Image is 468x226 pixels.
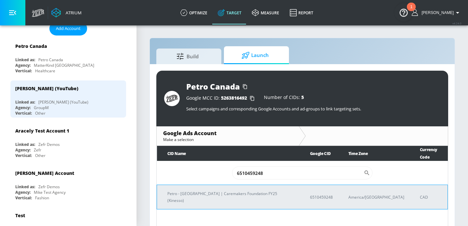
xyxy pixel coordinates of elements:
[15,68,32,74] div: Vertical:
[15,110,32,116] div: Vertical:
[221,95,247,101] span: 5263816492
[15,195,32,201] div: Vertical:
[15,85,78,92] div: [PERSON_NAME] (YouTube)
[452,21,461,25] span: v 4.24.0
[35,195,49,201] div: Fashion
[15,184,35,190] div: Linked as:
[175,1,213,24] a: optimize
[15,147,31,153] div: Agency:
[10,38,126,75] div: Petro CanadaLinked as:Petro CanadaAgency:MatterKind [GEOGRAPHIC_DATA]Vertical:Healthcare
[15,142,35,147] div: Linked as:
[38,184,60,190] div: Zefr Demos
[15,99,35,105] div: Linked as:
[420,194,442,201] p: CAD
[35,153,45,158] div: Other
[51,8,82,18] a: Atrium
[410,7,412,15] div: 1
[186,95,257,102] div: Google MCC ID:
[34,190,66,195] div: Mike Test Agency
[284,1,318,24] a: Report
[348,194,404,201] p: America/[GEOGRAPHIC_DATA]
[10,123,126,160] div: Aracely Test Account 1Linked as:Zefr DemosAgency:ZefrVertical:Other
[157,126,299,146] div: Google Ads AccountMake a selection
[10,165,126,202] div: [PERSON_NAME] AccountLinked as:Zefr DemosAgency:Mike Test AgencyVertical:Fashion
[15,212,25,219] div: Test
[34,105,49,110] div: GroupM
[15,128,69,134] div: Aracely Test Account 1
[15,153,32,158] div: Vertical:
[232,166,364,179] input: Search CID Name or Number
[264,95,304,102] div: Number of CIDs:
[34,147,41,153] div: Zefr
[230,48,280,63] span: Launch
[338,146,409,161] th: Time Zone
[35,68,55,74] div: Healthcare
[15,105,31,110] div: Agency:
[157,146,300,161] th: CID Name
[163,49,212,64] span: Build
[56,25,81,32] span: Add Account
[247,1,284,24] a: measure
[15,190,31,195] div: Agency:
[38,142,60,147] div: Zefr Demos
[10,80,126,118] div: [PERSON_NAME] (YouTube)Linked as:[PERSON_NAME] (YouTube)Agency:GroupMVertical:Other
[15,170,74,176] div: [PERSON_NAME] Account
[412,9,461,17] button: [PERSON_NAME]
[395,3,413,21] button: Open Resource Center, 1 new notification
[167,190,294,204] p: Petro - [GEOGRAPHIC_DATA] | Caremakers Foundation FY25 (Kinesso)
[213,1,247,24] a: Target
[301,94,304,100] span: 5
[163,137,292,142] div: Make a selection
[34,63,94,68] div: MatterKind [GEOGRAPHIC_DATA]
[15,43,47,49] div: Petro Canada
[310,194,333,201] p: 6510459248
[163,130,292,137] div: Google Ads Account
[186,106,440,112] p: Select campaigns and corresponding Google Accounts and ad-groups to link targeting sets.
[63,10,82,16] div: Atrium
[49,21,87,35] button: Add Account
[35,110,45,116] div: Other
[419,10,454,15] span: login as: eugenia.kim@zefr.com
[38,99,88,105] div: [PERSON_NAME] (YouTube)
[300,146,338,161] th: Google CID
[232,166,372,179] div: Search CID Name or Number
[15,57,35,63] div: Linked as:
[186,81,240,92] div: Petro Canada
[38,57,63,63] div: Petro Canada
[409,146,448,161] th: Currency Code
[15,63,31,68] div: Agency:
